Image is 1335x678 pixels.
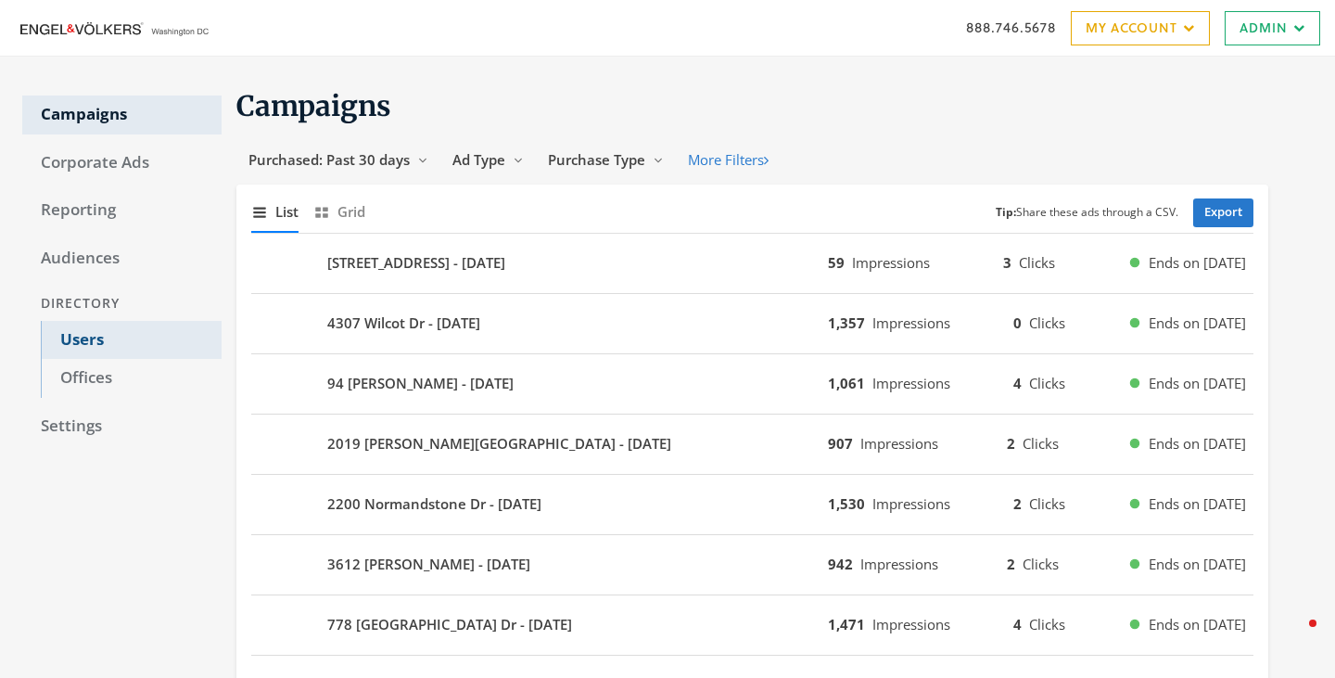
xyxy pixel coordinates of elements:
[1149,554,1246,575] span: Ends on [DATE]
[1013,494,1022,513] b: 2
[327,373,514,394] b: 94 [PERSON_NAME] - [DATE]
[22,287,222,321] div: Directory
[1019,253,1055,272] span: Clicks
[327,252,505,274] b: [STREET_ADDRESS] - [DATE]
[452,150,505,169] span: Ad Type
[248,150,410,169] span: Purchased: Past 30 days
[1013,374,1022,392] b: 4
[22,144,222,183] a: Corporate Ads
[852,253,930,272] span: Impressions
[860,434,938,453] span: Impressions
[860,555,938,573] span: Impressions
[996,204,1016,220] b: Tip:
[337,201,365,223] span: Grid
[251,603,1253,647] button: 778 [GEOGRAPHIC_DATA] Dr - [DATE]1,471Impressions4ClicksEnds on [DATE]
[251,482,1253,527] button: 2200 Normandstone Dr - [DATE]1,530Impressions2ClicksEnds on [DATE]
[327,554,530,575] b: 3612 [PERSON_NAME] - [DATE]
[1071,11,1210,45] a: My Account
[251,543,1253,587] button: 3612 [PERSON_NAME] - [DATE]942Impressions2ClicksEnds on [DATE]
[15,19,219,40] img: Adwerx
[872,494,950,513] span: Impressions
[1029,374,1065,392] span: Clicks
[275,201,299,223] span: List
[1149,433,1246,454] span: Ends on [DATE]
[236,143,440,177] button: Purchased: Past 30 days
[548,150,645,169] span: Purchase Type
[22,96,222,134] a: Campaigns
[1003,253,1011,272] b: 3
[327,493,541,515] b: 2200 Normandstone Dr - [DATE]
[41,321,222,360] a: Users
[440,143,536,177] button: Ad Type
[1029,615,1065,633] span: Clicks
[872,374,950,392] span: Impressions
[966,18,1056,37] a: 888.746.5678
[828,494,865,513] b: 1,530
[251,301,1253,346] button: 4307 Wilcot Dr - [DATE]1,357Impressions0ClicksEnds on [DATE]
[41,359,222,398] a: Offices
[1013,313,1022,332] b: 0
[327,433,671,454] b: 2019 [PERSON_NAME][GEOGRAPHIC_DATA] - [DATE]
[1149,313,1246,334] span: Ends on [DATE]
[1149,373,1246,394] span: Ends on [DATE]
[828,253,845,272] b: 59
[872,615,950,633] span: Impressions
[1007,555,1015,573] b: 2
[676,143,781,177] button: More Filters
[828,555,853,573] b: 942
[828,434,853,453] b: 907
[1023,434,1059,453] span: Clicks
[251,422,1253,467] button: 2019 [PERSON_NAME][GEOGRAPHIC_DATA] - [DATE]907Impressions2ClicksEnds on [DATE]
[251,362,1253,406] button: 94 [PERSON_NAME] - [DATE]1,061Impressions4ClicksEnds on [DATE]
[1013,615,1022,633] b: 4
[1149,493,1246,515] span: Ends on [DATE]
[22,407,222,446] a: Settings
[1029,313,1065,332] span: Clicks
[251,192,299,232] button: List
[251,241,1253,286] button: [STREET_ADDRESS] - [DATE]59Impressions3ClicksEnds on [DATE]
[327,614,572,635] b: 778 [GEOGRAPHIC_DATA] Dr - [DATE]
[22,239,222,278] a: Audiences
[828,615,865,633] b: 1,471
[996,204,1178,222] small: Share these ads through a CSV.
[327,313,480,334] b: 4307 Wilcot Dr - [DATE]
[1272,615,1316,659] iframe: Intercom live chat
[1007,434,1015,453] b: 2
[828,374,865,392] b: 1,061
[1029,494,1065,513] span: Clicks
[1149,614,1246,635] span: Ends on [DATE]
[1225,11,1320,45] a: Admin
[22,191,222,230] a: Reporting
[536,143,676,177] button: Purchase Type
[313,192,365,232] button: Grid
[872,313,950,332] span: Impressions
[1193,198,1253,227] a: Export
[236,88,391,123] span: Campaigns
[1149,252,1246,274] span: Ends on [DATE]
[828,313,865,332] b: 1,357
[1023,555,1059,573] span: Clicks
